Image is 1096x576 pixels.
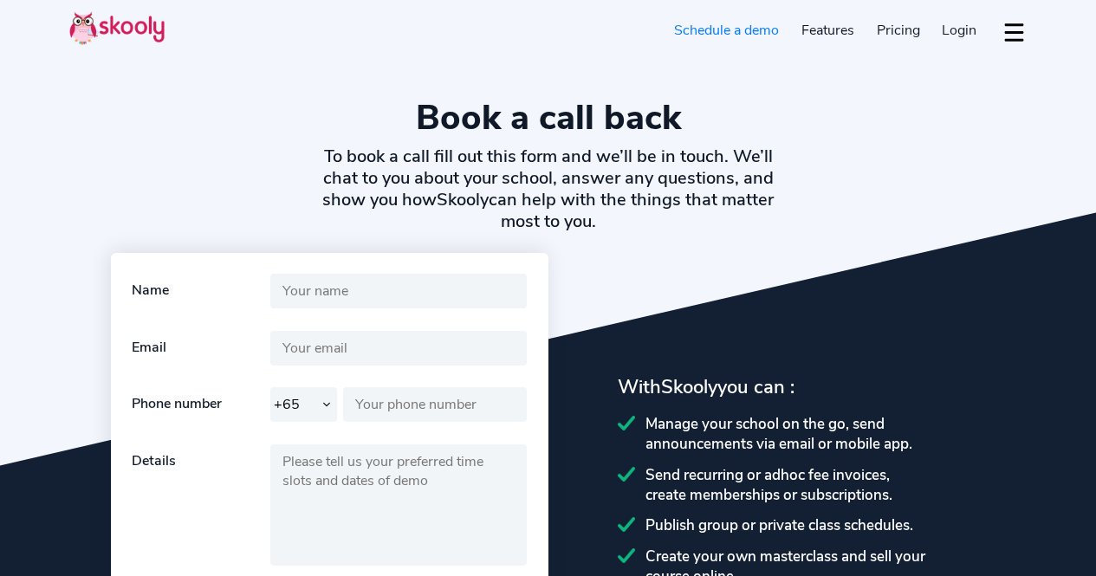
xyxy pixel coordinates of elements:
[1002,12,1027,52] button: dropdown menu
[69,97,1027,139] h1: Book a call back
[437,188,489,211] span: Skooly
[664,16,791,44] a: Schedule a demo
[790,16,866,44] a: Features
[877,21,920,40] span: Pricing
[308,146,788,232] h2: To book a call fill out this form and we’ll be in touch. We’ll chat to you about your school, ans...
[618,414,986,454] div: Manage your school on the go, send announcements via email or mobile app.
[132,444,270,571] div: Details
[69,11,165,45] img: Skooly
[661,374,717,400] span: Skooly
[132,387,270,422] div: Phone number
[931,16,988,44] a: Login
[942,21,976,40] span: Login
[132,274,270,308] div: Name
[270,274,528,308] input: Your name
[866,16,931,44] a: Pricing
[343,387,528,422] input: Your phone number
[618,374,986,400] div: With you can :
[270,331,528,366] input: Your email
[132,331,270,366] div: Email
